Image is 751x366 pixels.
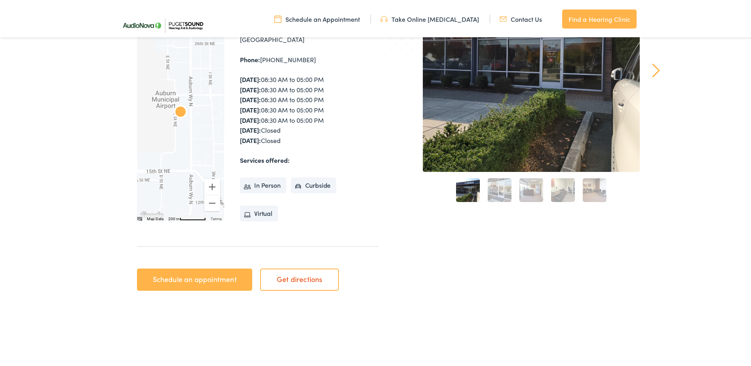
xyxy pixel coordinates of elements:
[168,215,180,219] span: 200 m
[500,13,542,22] a: Contact Us
[519,177,543,200] a: 3
[240,124,261,133] strong: [DATE]:
[240,204,278,220] li: Virtual
[260,267,339,289] a: Get directions
[137,215,142,220] button: Keyboard shortcuts
[274,13,281,22] img: utility icon
[240,114,261,123] strong: [DATE]:
[240,73,261,82] strong: [DATE]:
[204,194,220,210] button: Zoom out
[137,267,252,289] a: Schedule an appointment
[240,53,378,63] div: [PHONE_NUMBER]
[551,177,575,200] a: 4
[139,209,165,219] img: Google
[380,13,388,22] img: utility icon
[171,102,190,121] div: AudioNova
[562,8,637,27] a: Find a Hearing Clinic
[583,177,607,200] a: 5
[380,13,479,22] a: Take Online [MEDICAL_DATA]
[139,209,165,219] a: Open this area in Google Maps (opens a new window)
[166,213,208,219] button: Map Scale: 200 m per 62 pixels
[240,154,290,163] strong: Services offered:
[500,13,507,22] img: utility icon
[204,177,220,193] button: Zoom in
[274,13,360,22] a: Schedule an Appointment
[240,104,261,112] strong: [DATE]:
[488,177,511,200] a: 2
[240,93,261,102] strong: [DATE]:
[240,73,378,144] div: 08:30 AM to 05:00 PM 08:30 AM to 05:00 PM 08:30 AM to 05:00 PM 08:30 AM to 05:00 PM 08:30 AM to 0...
[211,215,222,219] a: Terms (opens in new tab)
[456,177,480,200] a: 1
[240,53,260,62] strong: Phone:
[652,62,660,76] a: Next
[147,215,164,220] button: Map Data
[240,84,261,92] strong: [DATE]:
[291,176,337,192] li: Curbside
[240,134,261,143] strong: [DATE]:
[240,176,286,192] li: In Person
